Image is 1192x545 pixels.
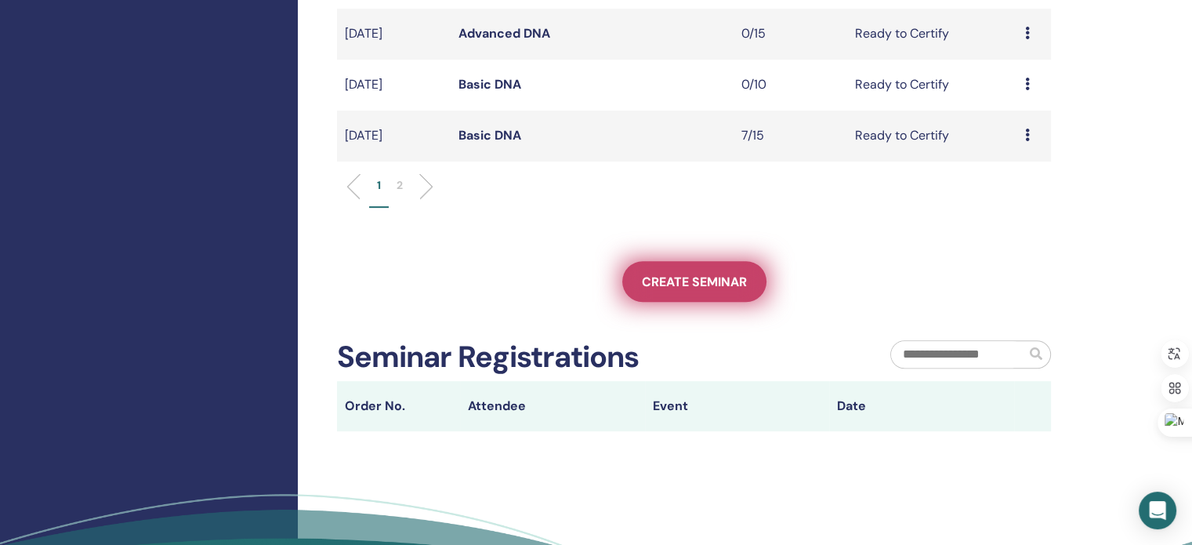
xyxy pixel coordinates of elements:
[622,261,766,302] a: Create seminar
[642,274,747,290] span: Create seminar
[458,25,550,42] a: Advanced DNA
[337,9,451,60] td: [DATE]
[1139,492,1176,529] div: Open Intercom Messenger
[847,9,1017,60] td: Ready to Certify
[829,381,1014,431] th: Date
[337,60,451,111] td: [DATE]
[337,381,460,431] th: Order No.
[458,76,521,93] a: Basic DNA
[734,60,847,111] td: 0/10
[377,177,381,194] p: 1
[847,111,1017,162] td: Ready to Certify
[458,127,521,144] a: Basic DNA
[460,381,645,431] th: Attendee
[337,340,639,376] h2: Seminar Registrations
[847,60,1017,111] td: Ready to Certify
[734,9,847,60] td: 0/15
[397,177,403,194] p: 2
[734,111,847,162] td: 7/15
[645,381,830,431] th: Event
[337,111,451,162] td: [DATE]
